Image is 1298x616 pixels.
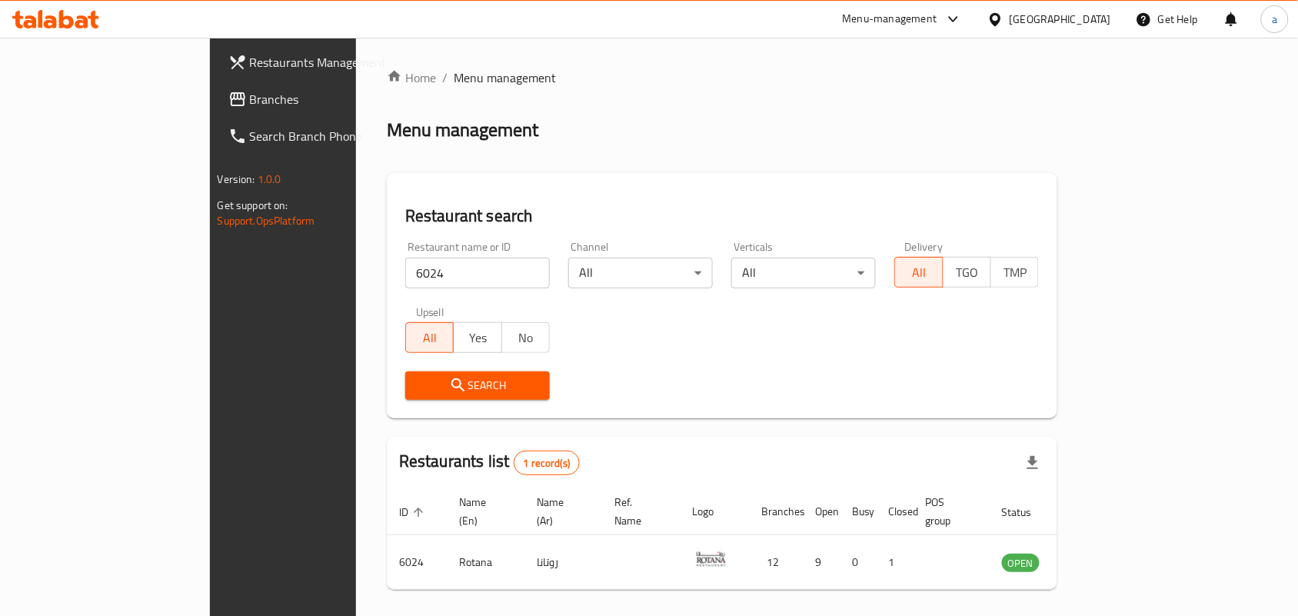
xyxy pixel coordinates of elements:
span: 1 record(s) [514,456,580,471]
button: No [501,322,550,353]
li: / [442,68,448,87]
span: Ref. Name [614,493,661,530]
span: TGO [950,261,985,284]
td: روتانا [524,535,602,590]
button: All [894,257,943,288]
td: Rotana [447,535,524,590]
span: All [412,327,448,349]
th: Open [803,488,840,535]
a: Support.OpsPlatform [218,211,315,231]
span: Get support on: [218,195,288,215]
table: enhanced table [387,488,1123,590]
td: 12 [749,535,803,590]
button: TGO [943,257,991,288]
td: 1 [877,535,914,590]
h2: Restaurant search [405,205,1039,228]
span: POS group [926,493,971,530]
label: Delivery [905,241,944,252]
th: Logo [680,488,749,535]
div: All [568,258,713,288]
span: Restaurants Management [250,53,414,72]
span: TMP [997,261,1033,284]
span: Version: [218,169,255,189]
span: Branches [250,90,414,108]
th: Busy [840,488,877,535]
nav: breadcrumb [387,68,1057,87]
span: a [1272,11,1277,28]
img: Rotana [692,540,731,578]
span: Status [1002,503,1052,521]
span: 1.0.0 [258,169,281,189]
h2: Menu management [387,118,538,142]
label: Upsell [416,307,444,318]
span: ID [399,503,428,521]
span: No [508,327,544,349]
h2: Restaurants list [399,450,580,475]
button: All [405,322,454,353]
button: Yes [453,322,501,353]
div: All [731,258,876,288]
div: Total records count [514,451,581,475]
button: Search [405,371,550,400]
th: Closed [877,488,914,535]
td: 0 [840,535,877,590]
span: Name (En) [459,493,506,530]
span: Menu management [454,68,556,87]
div: [GEOGRAPHIC_DATA] [1010,11,1111,28]
div: OPEN [1002,554,1040,572]
td: 9 [803,535,840,590]
span: All [901,261,937,284]
span: Name (Ar) [537,493,584,530]
a: Branches [216,81,427,118]
button: TMP [990,257,1039,288]
span: Search [418,376,538,395]
input: Search for restaurant name or ID.. [405,258,550,288]
th: Branches [749,488,803,535]
span: Yes [460,327,495,349]
a: Search Branch Phone [216,118,427,155]
span: Search Branch Phone [250,127,414,145]
span: OPEN [1002,554,1040,572]
a: Restaurants Management [216,44,427,81]
div: Menu-management [843,10,937,28]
